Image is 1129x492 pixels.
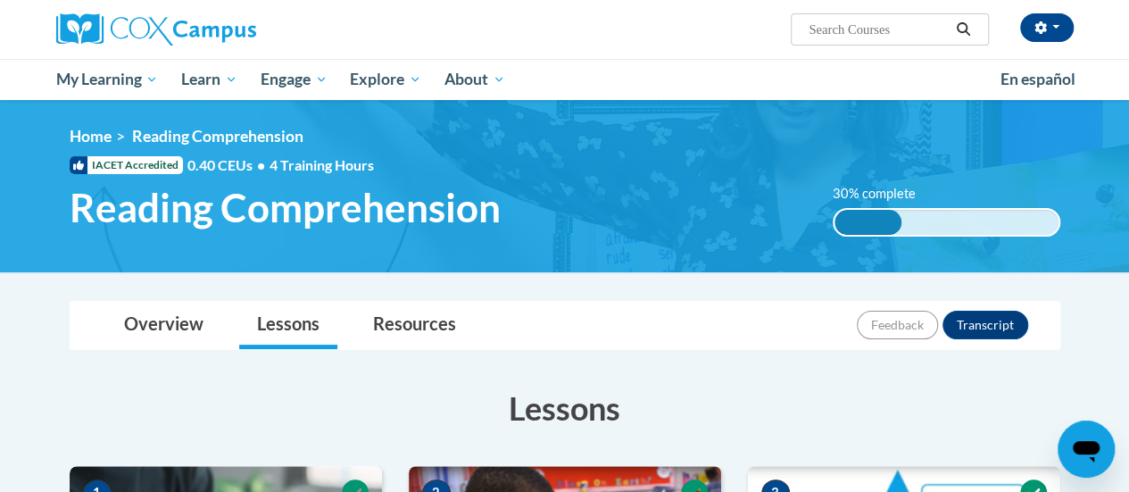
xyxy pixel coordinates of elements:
a: Overview [106,302,221,349]
span: 0.40 CEUs [187,155,270,175]
span: • [257,156,265,173]
a: Explore [338,59,433,100]
span: About [444,69,505,90]
a: Resources [355,302,474,349]
h3: Lessons [70,386,1060,430]
span: Reading Comprehension [132,127,303,146]
span: 4 Training Hours [270,156,374,173]
span: En español [1000,70,1075,88]
button: Feedback [857,311,938,339]
input: Search Courses [807,19,950,40]
span: IACET Accredited [70,156,183,174]
a: Learn [170,59,249,100]
a: Cox Campus [56,13,378,46]
button: Transcript [942,311,1028,339]
button: Account Settings [1020,13,1074,42]
a: About [433,59,517,100]
a: Lessons [239,302,337,349]
button: Search [950,19,976,40]
a: My Learning [45,59,170,100]
span: Engage [261,69,328,90]
a: En español [989,61,1087,98]
iframe: Button to launch messaging window [1058,421,1115,478]
a: Home [70,127,112,146]
img: Cox Campus [56,13,256,46]
span: My Learning [55,69,158,90]
span: Reading Comprehension [70,184,501,231]
span: Learn [181,69,237,90]
span: Explore [350,69,421,90]
div: Main menu [43,59,1087,100]
label: 30% complete [833,184,935,204]
a: Engage [249,59,339,100]
div: 30% complete [834,210,901,235]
